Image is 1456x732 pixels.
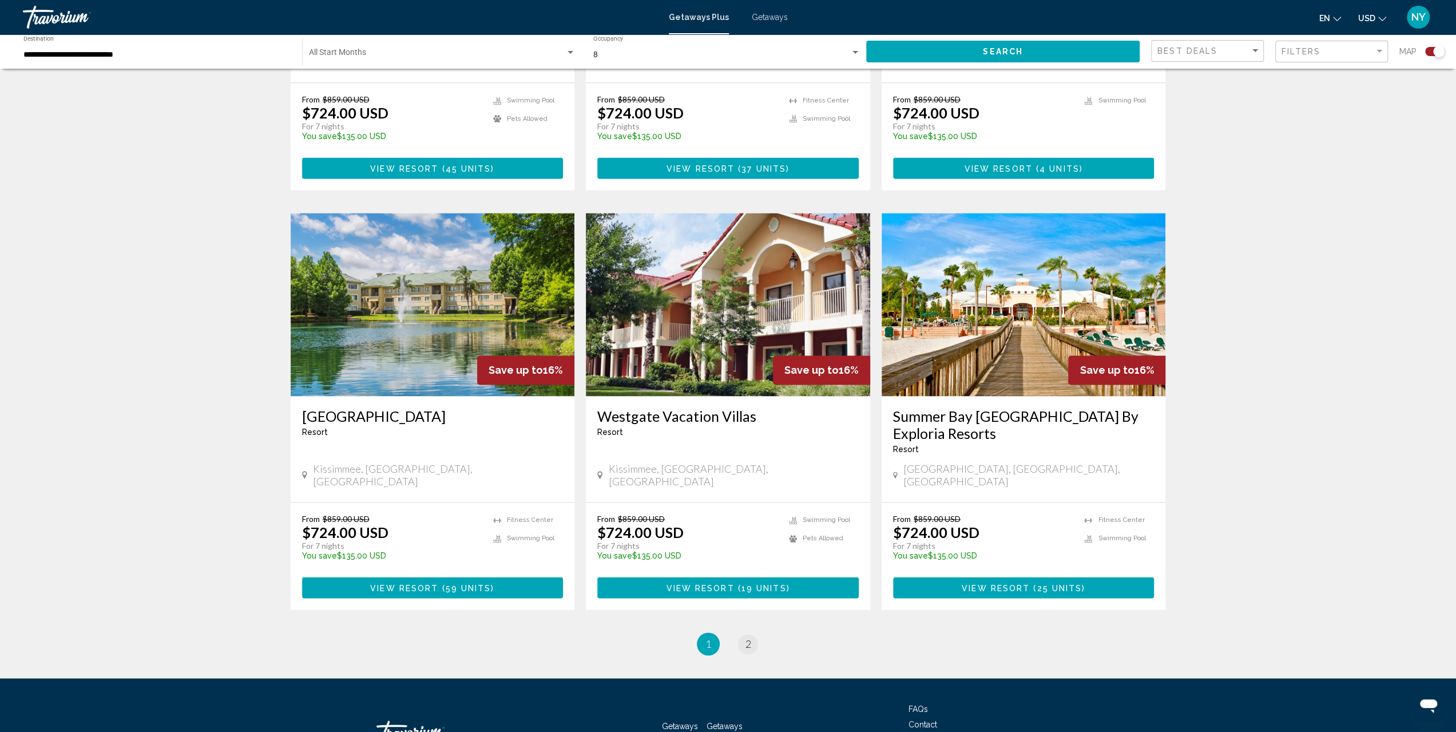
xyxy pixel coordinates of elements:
[446,164,491,173] span: 45 units
[893,551,928,560] span: You save
[908,704,928,713] span: FAQs
[313,462,563,488] span: Kissimmee, [GEOGRAPHIC_DATA], [GEOGRAPHIC_DATA]
[489,364,543,376] span: Save up to
[302,132,482,141] p: $135.00 USD
[597,94,615,104] span: From
[597,132,632,141] span: You save
[597,104,684,121] p: $724.00 USD
[507,535,554,542] span: Swimming Pool
[1411,11,1426,23] span: NY
[745,638,751,650] span: 2
[1403,5,1433,29] button: User Menu
[1068,355,1165,385] div: 16%
[1399,43,1417,60] span: Map
[893,157,1155,179] button: View Resort(4 units)
[803,516,850,524] span: Swimming Pool
[1030,583,1085,592] span: ( )
[914,514,961,524] span: $859.00 USD
[965,164,1033,173] span: View Resort
[1037,583,1082,592] span: 25 units
[1157,46,1260,56] mat-select: Sort by
[302,551,482,560] p: $135.00 USD
[23,6,657,29] a: Travorium
[597,541,777,551] p: For 7 nights
[438,164,494,173] span: ( )
[1157,46,1217,56] span: Best Deals
[735,164,790,173] span: ( )
[803,115,850,122] span: Swimming Pool
[752,13,788,22] a: Getaways
[507,516,553,524] span: Fitness Center
[1275,40,1388,64] button: Filter
[1033,164,1083,173] span: ( )
[302,157,564,179] a: View Resort(45 units)
[597,551,777,560] p: $135.00 USD
[734,583,790,592] span: ( )
[893,551,1073,560] p: $135.00 USD
[1098,535,1145,542] span: Swimming Pool
[962,583,1030,592] span: View Resort
[1098,97,1145,104] span: Swimming Pool
[893,407,1155,442] a: Summer Bay [GEOGRAPHIC_DATA] By Exploria Resorts
[302,577,564,598] a: View Resort(59 units)
[302,407,564,425] h3: [GEOGRAPHIC_DATA]
[597,577,859,598] a: View Resort(19 units)
[586,213,870,396] img: 0899E01L.jpg
[893,541,1073,551] p: For 7 nights
[893,514,911,524] span: From
[866,41,1140,62] button: Search
[302,132,337,141] span: You save
[741,583,787,592] span: 19 units
[507,115,548,122] span: Pets Allowed
[893,94,911,104] span: From
[893,577,1155,598] button: View Resort(25 units)
[1319,14,1330,23] span: en
[893,132,928,141] span: You save
[597,407,859,425] h3: Westgate Vacation Villas
[882,213,1166,396] img: 3175O01X.jpg
[662,721,698,730] a: Getaways
[593,50,598,59] span: 8
[893,121,1073,132] p: For 7 nights
[1410,686,1447,723] iframe: Button to launch messaging window
[438,583,494,592] span: ( )
[302,428,328,437] span: Resort
[908,719,937,729] a: Contact
[302,121,482,132] p: For 7 nights
[507,97,554,104] span: Swimming Pool
[291,632,1166,655] ul: Pagination
[597,132,777,141] p: $135.00 USD
[784,364,839,376] span: Save up to
[666,583,734,592] span: View Resort
[914,94,961,104] span: $859.00 USD
[1098,516,1144,524] span: Fitness Center
[302,514,320,524] span: From
[609,462,859,488] span: Kissimmee, [GEOGRAPHIC_DATA], [GEOGRAPHIC_DATA]
[1040,164,1080,173] span: 4 units
[323,94,370,104] span: $859.00 USD
[597,514,615,524] span: From
[893,524,979,541] p: $724.00 USD
[446,583,491,592] span: 59 units
[302,524,388,541] p: $724.00 USD
[618,514,665,524] span: $859.00 USD
[597,157,859,179] button: View Resort(37 units)
[477,355,574,385] div: 16%
[666,164,735,173] span: View Resort
[597,121,777,132] p: For 7 nights
[705,638,711,650] span: 1
[291,213,575,396] img: 2610E01X.jpg
[302,551,337,560] span: You save
[618,94,665,104] span: $859.00 USD
[983,48,1023,57] span: Search
[773,355,870,385] div: 16%
[597,551,632,560] span: You save
[1358,14,1375,23] span: USD
[302,94,320,104] span: From
[903,462,1155,488] span: [GEOGRAPHIC_DATA], [GEOGRAPHIC_DATA], [GEOGRAPHIC_DATA]
[302,104,388,121] p: $724.00 USD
